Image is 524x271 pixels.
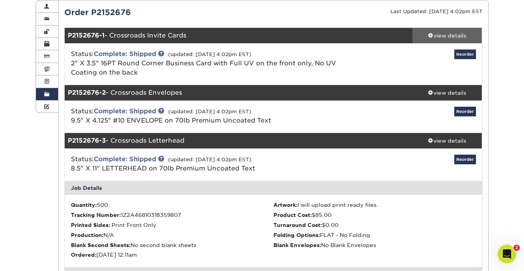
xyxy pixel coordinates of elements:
li: No Blank Envelopes [273,241,476,249]
strong: Turnaround Cost: [273,222,322,228]
li: FLAT - No Folding [273,231,476,239]
strong: Quantity: [71,202,97,208]
a: Complete: Shipped [94,155,156,163]
li: No second blank sheets [71,241,273,249]
li: $0.00 [273,221,476,229]
li: I will upload print ready files. [273,201,476,209]
div: view details [412,89,482,97]
a: Complete: Shipped [94,107,156,115]
a: Reorder [454,155,476,164]
div: Order P2152676 [58,7,273,18]
a: view details [412,133,482,148]
div: view details [412,32,482,39]
strong: P2152676-3 [68,137,106,144]
strong: Production: [71,232,103,238]
div: - Crossroads Invite Cards [65,28,412,43]
div: - Crossroads Envelopes [65,85,412,101]
strong: Tracking Number: [71,212,121,218]
strong: Printed Sides: [71,222,110,228]
small: (updated: [DATE] 4:02pm EST) [168,51,251,57]
iframe: Intercom live chat [498,245,516,263]
strong: Ordered: [71,252,96,258]
div: view details [412,137,482,145]
li: $85.00 [273,211,476,219]
span: 2 [514,245,520,251]
iframe: Google Customer Reviews [2,247,66,268]
strong: Blank Second Sheets: [71,242,131,248]
strong: Folding Options: [273,232,320,238]
a: Complete: Shipped [94,50,156,58]
a: Reorder [454,49,476,59]
li: N/A [71,231,273,239]
div: - Crossroads Letterhead [65,133,412,148]
a: Reorder [454,107,476,116]
a: 2" X 3.5" 16PT Round Corner Business Card with Full UV on the front only, No UV Coating on the back [71,60,336,76]
strong: Blank Envelopes: [273,242,321,248]
strong: Product Cost: [273,212,312,218]
div: Status: [65,49,343,77]
a: 8.5" X 11" LETTERHEAD on 70lb Premium Uncoated Text [71,165,255,172]
div: Status: [65,107,343,125]
strong: Artwork: [273,202,297,208]
a: 9.5" X 4.125" #10 ENVELOPE on 70lb Premium Uncoated Text [71,117,271,124]
a: view details [412,28,482,43]
strong: P2152676-1 [68,32,105,39]
span: Print Front Only [112,222,156,228]
li: 500 [71,201,273,209]
small: (updated: [DATE] 4:02pm EST) [168,109,251,114]
small: Last Updated: [DATE] 4:02pm EST [390,9,483,14]
li: [DATE] 12:11am [71,251,273,259]
span: 1Z2A46810318359807 [121,212,181,218]
div: Status: [65,155,343,173]
div: Job Details [65,181,482,195]
strong: P2152676-2 [68,89,106,96]
a: view details [412,85,482,101]
small: (updated: [DATE] 4:02pm EST) [168,157,251,162]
